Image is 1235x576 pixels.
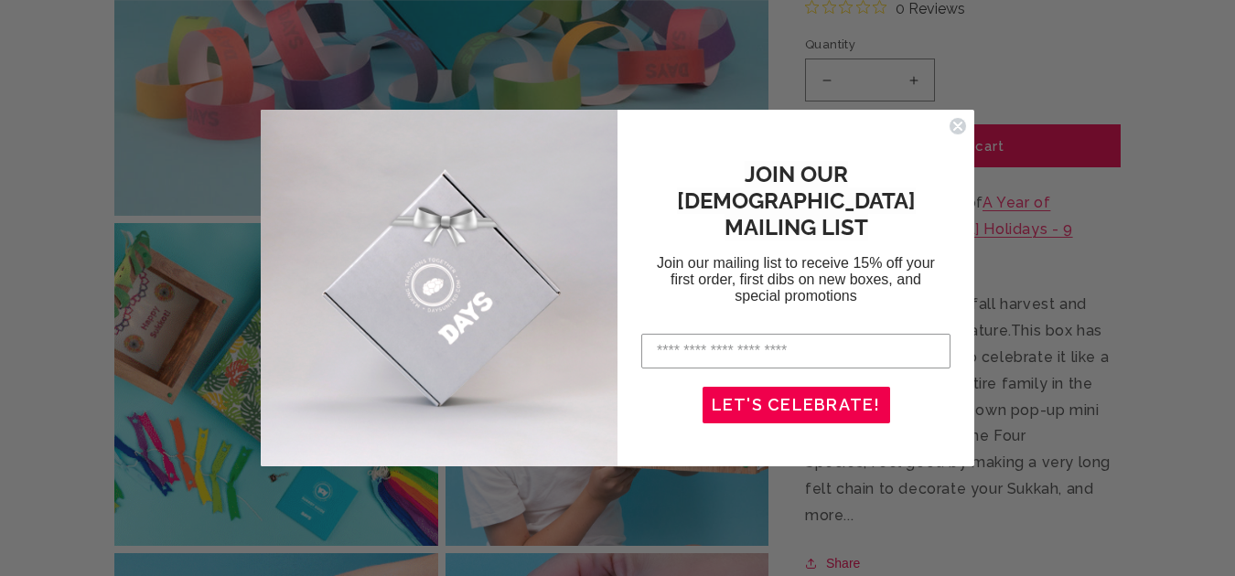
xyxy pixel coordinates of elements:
[949,117,967,135] button: Close dialog
[657,255,935,304] span: Join our mailing list to receive 15% off your first order, first dibs on new boxes, and special p...
[677,161,916,240] span: JOIN OUR [DEMOGRAPHIC_DATA] MAILING LIST
[703,387,890,423] button: LET'S CELEBRATE!
[261,110,617,466] img: d3790c2f-0e0c-4c72-ba1e-9ed984504164.jpeg
[641,334,950,368] input: Enter your email address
